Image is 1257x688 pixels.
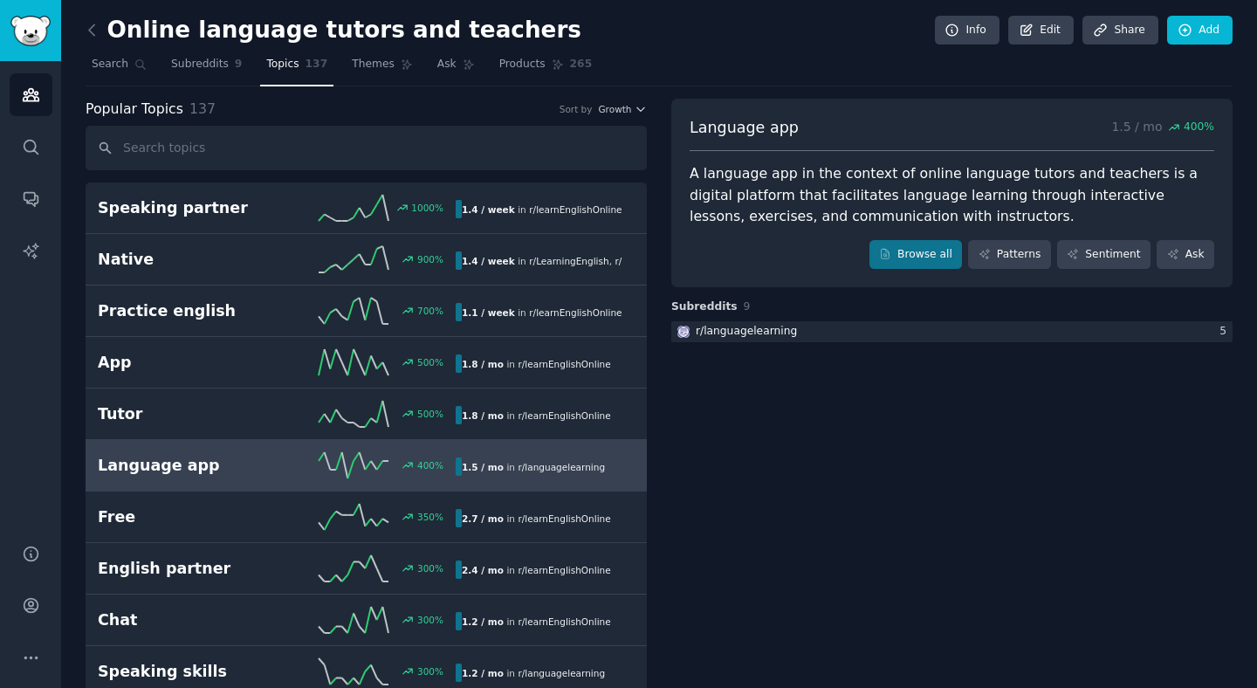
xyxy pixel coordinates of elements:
h2: Free [98,506,277,528]
div: A language app in the context of online language tutors and teachers is a digital platform that f... [690,163,1214,228]
div: 350 % [417,511,443,523]
span: Popular Topics [86,99,183,120]
span: r/ learnEnglishOnline [518,359,610,369]
a: Patterns [968,240,1050,270]
span: r/ languagelearning [518,668,605,678]
a: Tutor500%1.8 / moin r/learnEnglishOnline [86,389,647,440]
a: Themes [346,51,419,86]
span: r/ languagelearning [518,462,605,472]
span: r/ learnEnglishOnline [615,256,707,266]
b: 2.4 / mo [462,565,504,575]
a: Info [935,16,999,45]
a: Subreddits9 [165,51,248,86]
div: 5 [1219,324,1233,340]
a: Search [86,51,153,86]
a: Add [1167,16,1233,45]
h2: Tutor [98,403,277,425]
div: in [456,664,611,682]
span: 137 [306,57,328,72]
span: , [609,256,612,266]
a: Share [1082,16,1157,45]
h2: App [98,352,277,374]
span: 137 [189,100,216,117]
a: English partner300%2.4 / moin r/learnEnglishOnline [86,543,647,595]
a: Topics137 [260,51,333,86]
img: languagelearning [677,326,690,338]
div: in [456,406,617,424]
span: Search [92,57,128,72]
div: in [456,561,617,579]
a: Sentiment [1057,240,1151,270]
div: Sort by [560,103,593,115]
span: Language app [690,117,799,139]
span: r/ LearningEnglish [529,256,608,266]
div: in [456,509,617,527]
div: 300 % [417,562,443,574]
span: Subreddits [171,57,229,72]
h2: Speaking skills [98,661,277,683]
b: 1.4 / week [462,204,515,215]
div: r/ languagelearning [696,324,797,340]
p: 1.5 / mo [1111,117,1214,139]
div: in [456,303,622,321]
div: 700 % [417,305,443,317]
a: Browse all [869,240,963,270]
b: 1.4 / week [462,256,515,266]
a: Free350%2.7 / moin r/learnEnglishOnline [86,492,647,543]
div: in [456,354,617,373]
div: 900 % [417,253,443,265]
span: Ask [437,57,457,72]
span: r/ learnEnglishOnline [518,565,610,575]
b: 1.5 / mo [462,462,504,472]
h2: Online language tutors and teachers [86,17,581,45]
span: Growth [598,103,631,115]
span: r/ learnEnglishOnline [518,513,610,524]
b: 2.7 / mo [462,513,504,524]
b: 1.8 / mo [462,359,504,369]
span: Themes [352,57,395,72]
h2: English partner [98,558,277,580]
a: languagelearningr/languagelearning5 [671,321,1233,343]
div: 500 % [417,356,443,368]
div: in [456,200,622,218]
input: Search topics [86,126,647,170]
div: 1000 % [411,202,443,214]
a: Products265 [493,51,598,86]
span: 265 [570,57,593,72]
img: GummySearch logo [10,16,51,46]
b: 1.2 / mo [462,668,504,678]
a: Speaking partner1000%1.4 / weekin r/learnEnglishOnline [86,182,647,234]
a: Native900%1.4 / weekin r/LearningEnglish,r/learnEnglishOnline [86,234,647,286]
a: Language app400%1.5 / moin r/languagelearning [86,440,647,492]
a: Ask [1157,240,1214,270]
span: Subreddits [671,299,738,315]
button: Growth [598,103,647,115]
b: 1.1 / week [462,307,515,318]
div: 400 % [417,459,443,471]
h2: Speaking partner [98,197,277,219]
a: Practice english700%1.1 / weekin r/learnEnglishOnline [86,286,647,337]
div: in [456,251,622,270]
span: 9 [744,300,751,313]
span: r/ learnEnglishOnline [529,204,622,215]
span: r/ learnEnglishOnline [518,616,610,627]
b: 1.8 / mo [462,410,504,421]
div: 300 % [417,665,443,678]
div: in [456,458,611,476]
a: App500%1.8 / moin r/learnEnglishOnline [86,337,647,389]
span: Topics [266,57,299,72]
span: r/ learnEnglishOnline [529,307,622,318]
h2: Chat [98,609,277,631]
span: 400 % [1184,120,1214,135]
h2: Native [98,249,277,271]
a: Ask [431,51,481,86]
a: Chat300%1.2 / moin r/learnEnglishOnline [86,595,647,646]
span: r/ learnEnglishOnline [518,410,610,421]
div: in [456,612,617,630]
span: Products [499,57,546,72]
a: Edit [1008,16,1074,45]
h2: Practice english [98,300,277,322]
b: 1.2 / mo [462,616,504,627]
div: 500 % [417,408,443,420]
h2: Language app [98,455,277,477]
